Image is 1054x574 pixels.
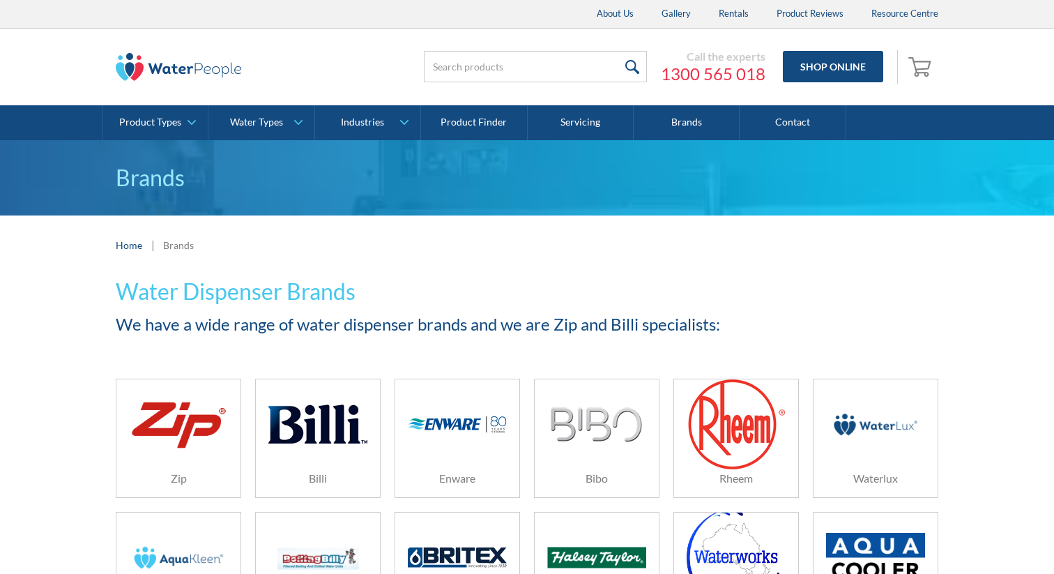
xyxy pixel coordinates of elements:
h6: Bibo [535,470,659,487]
a: BiboBibo [534,379,659,498]
h6: Zip [116,470,240,487]
p: Brands [116,161,938,195]
a: Industries [315,105,420,140]
a: WaterluxWaterlux [813,379,938,498]
a: ZipZip [116,379,241,498]
a: EnwareEnware [395,379,520,498]
div: Call the experts [661,50,765,63]
div: Water Types [230,116,283,128]
a: Product Types [102,105,208,140]
a: Shop Online [783,51,883,82]
a: 1300 565 018 [661,63,765,84]
img: Enware [408,416,507,434]
a: Home [116,238,142,252]
h6: Billi [256,470,380,487]
h1: Water Dispenser Brands [116,275,938,308]
img: shopping cart [908,55,935,77]
div: Product Types [119,116,181,128]
a: Servicing [528,105,634,140]
img: Bibo [550,407,643,442]
img: The Water People [116,53,241,81]
a: Contact [740,105,846,140]
a: Brands [634,105,740,140]
div: | [149,236,156,253]
a: Product Finder [421,105,527,140]
input: Search products [424,51,647,82]
div: Brands [163,238,194,252]
img: Zip [129,395,228,454]
img: Waterlux [826,391,925,458]
h2: We have a wide range of water dispenser brands and we are Zip and Billi specialists: [116,312,938,337]
a: Water Types [208,105,314,140]
img: Billi [268,391,367,458]
div: Industries [341,116,384,128]
a: RheemRheem [673,379,799,498]
h6: Rheem [674,470,798,487]
img: Britex [408,547,507,567]
h6: Enware [395,470,519,487]
img: Rheem [687,378,785,471]
a: Open cart [905,50,938,84]
a: BilliBilli [255,379,381,498]
h6: Waterlux [814,470,938,487]
img: Halsey Taylor [547,547,646,568]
